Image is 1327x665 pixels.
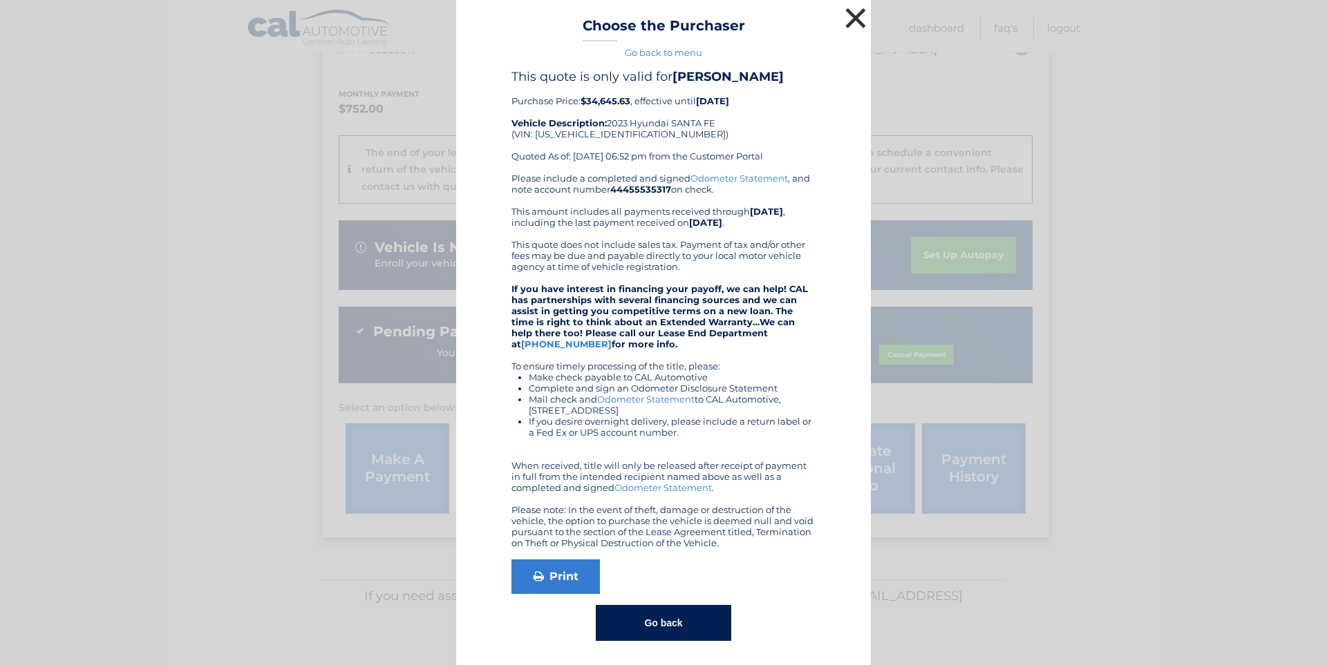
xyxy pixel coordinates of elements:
a: Odometer Statement [690,173,788,184]
button: × [842,4,869,32]
div: Please include a completed and signed , and note account number on check. This amount includes al... [511,173,816,548]
h4: This quote is only valid for [511,69,816,84]
button: Go back [596,605,731,641]
div: Purchase Price: , effective until 2023 Hyundai SANTA FE (VIN: [US_VEHICLE_IDENTIFICATION_NUMBER])... [511,69,816,173]
a: Go back to menu [625,47,702,58]
b: [DATE] [750,206,783,217]
li: Make check payable to CAL Automotive [529,372,816,383]
b: [DATE] [696,95,729,106]
h3: Choose the Purchaser [583,17,745,41]
li: If you desire overnight delivery, please include a return label or a Fed Ex or UPS account number. [529,416,816,438]
li: Mail check and to CAL Automotive, [STREET_ADDRESS] [529,394,816,416]
b: [DATE] [689,217,722,228]
a: [PHONE_NUMBER] [521,338,612,349]
b: 44455535317 [610,184,671,195]
li: Complete and sign an Odometer Disclosure Statement [529,383,816,394]
b: [PERSON_NAME] [672,69,784,84]
a: Odometer Statement [597,394,695,405]
a: Odometer Statement [614,482,712,493]
a: Print [511,559,600,594]
b: $34,645.63 [581,95,630,106]
strong: Vehicle Description: [511,117,607,128]
strong: If you have interest in financing your payoff, we can help! CAL has partnerships with several fin... [511,283,808,349]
